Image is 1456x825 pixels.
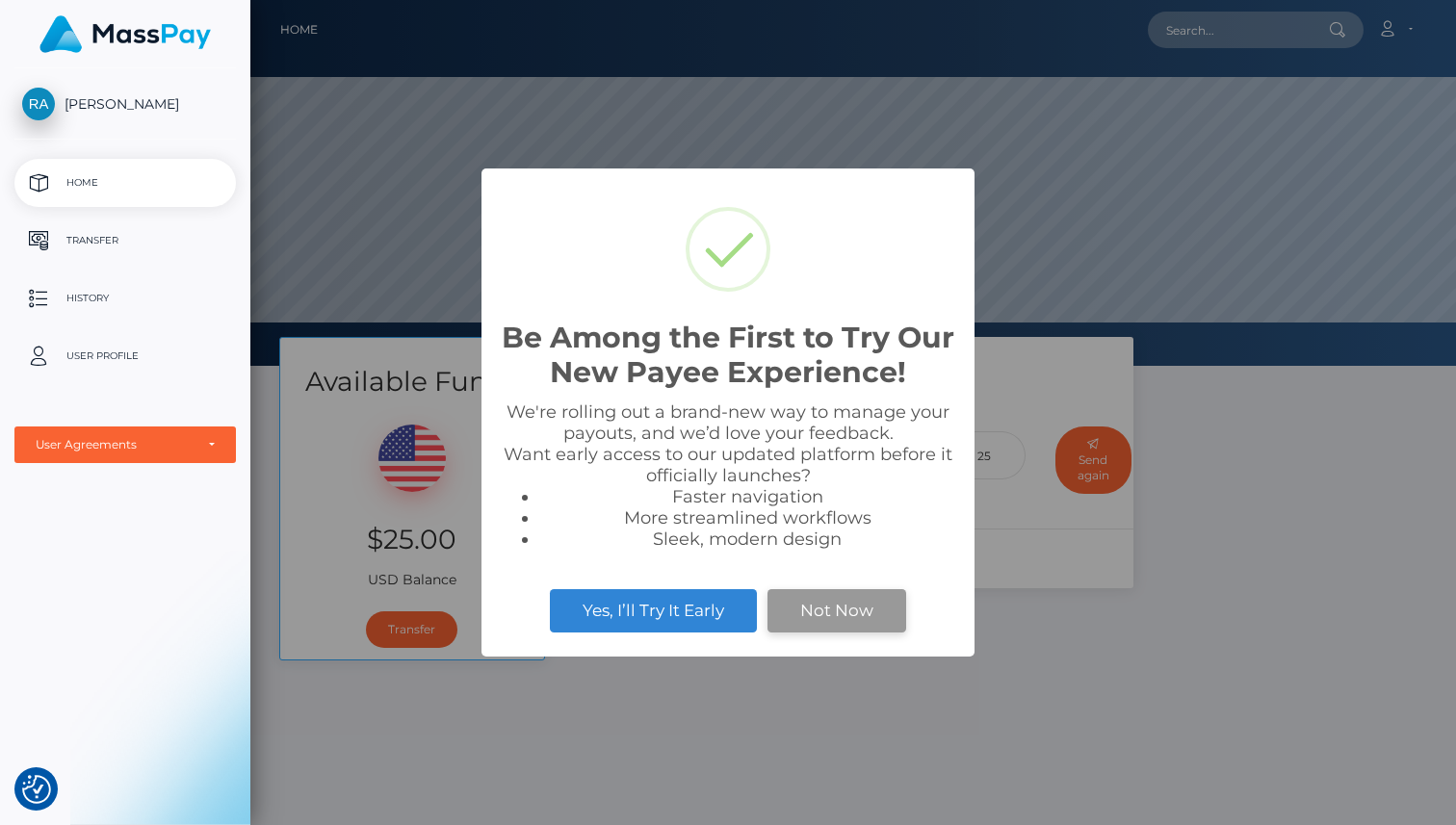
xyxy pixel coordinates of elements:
li: More streamlined workflows [539,507,955,529]
button: User Agreements [14,426,236,463]
button: Yes, I’ll Try It Early [550,589,757,632]
p: History [22,284,228,313]
div: We're rolling out a brand-new way to manage your payouts, and we’d love your feedback. Want early... [501,401,955,550]
img: MassPay [39,15,211,53]
div: User Agreements [36,437,194,452]
button: Consent Preferences [22,775,51,804]
li: Sleek, modern design [539,529,955,550]
h2: Be Among the First to Try Our New Payee Experience! [501,321,955,390]
p: Home [22,168,228,197]
span: [PERSON_NAME] [14,95,236,113]
li: Faster navigation [539,486,955,507]
img: Revisit consent button [22,775,51,804]
button: Not Now [767,589,906,632]
p: Transfer [22,226,228,255]
p: User Profile [22,342,228,371]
